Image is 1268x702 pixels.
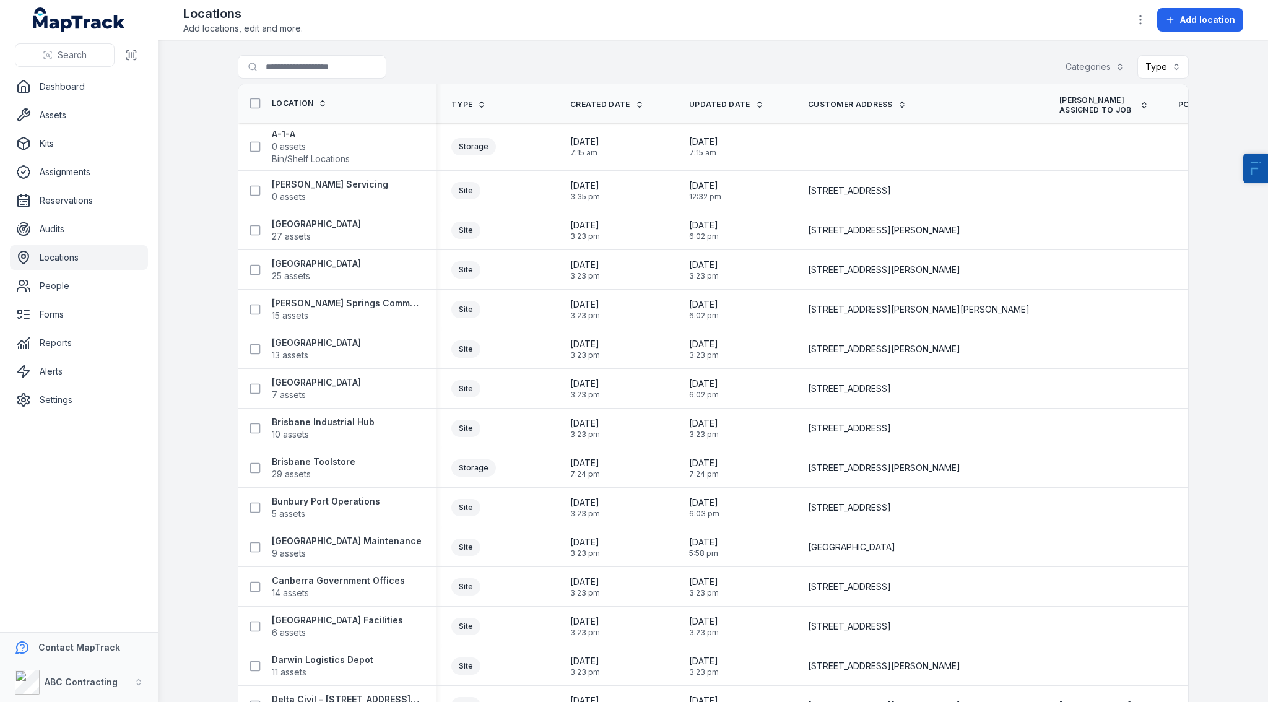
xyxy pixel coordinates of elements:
div: Site [451,578,480,596]
span: [STREET_ADDRESS] [808,184,891,197]
span: [DATE] [689,576,719,588]
span: 10 assets [272,428,309,441]
time: 05/02/2025, 3:23:04 pm [570,655,600,677]
span: 3:23 pm [570,548,600,558]
span: [DATE] [689,219,719,232]
time: 13/02/2025, 6:03:38 pm [689,496,719,519]
time: 13/02/2025, 5:58:51 pm [689,536,718,558]
span: 27 assets [272,230,311,243]
strong: Brisbane Toolstore [272,456,355,468]
time: 05/02/2025, 3:23:04 pm [689,655,719,677]
time: 05/02/2025, 3:23:04 pm [570,496,600,519]
time: 05/02/2025, 3:23:04 pm [570,338,600,360]
span: 14 assets [272,587,309,599]
a: A-1-A0 assetsBin/Shelf Locations [272,128,350,165]
span: [DATE] [570,655,600,667]
span: 3:23 pm [689,588,719,598]
span: [DATE] [689,338,719,350]
a: Brisbane Toolstore29 assets [272,456,355,480]
span: [DATE] [689,655,719,667]
span: 7:15 am [570,148,599,158]
span: Created Date [570,100,630,110]
span: 3:23 pm [570,311,600,321]
a: [PERSON_NAME] Servicing0 assets [272,178,388,203]
a: [PERSON_NAME] Springs Commercial Hub15 assets [272,297,422,322]
time: 30/06/2025, 3:35:12 pm [570,180,600,202]
span: [STREET_ADDRESS][PERSON_NAME] [808,660,960,672]
span: 5 assets [272,508,305,520]
span: 5:58 pm [689,548,718,558]
strong: Contact MapTrack [38,642,120,652]
span: [DATE] [570,576,600,588]
span: [DATE] [570,219,600,232]
span: 3:23 pm [689,430,719,440]
span: Updated Date [689,100,750,110]
span: 3:23 pm [570,271,600,281]
span: [DATE] [570,496,600,509]
button: Categories [1057,55,1132,79]
span: 11 assets [272,666,306,678]
a: Darwin Logistics Depot11 assets [272,654,373,678]
time: 05/02/2025, 3:23:04 pm [570,536,600,558]
span: 12:32 pm [689,192,721,202]
span: 29 assets [272,468,311,480]
time: 05/02/2025, 3:23:04 pm [570,219,600,241]
span: 3:23 pm [570,350,600,360]
span: [DATE] [570,615,600,628]
span: [STREET_ADDRESS] [808,422,891,435]
span: Postcode [1178,100,1223,110]
span: 9 assets [272,547,306,560]
strong: [GEOGRAPHIC_DATA] [272,218,361,230]
div: Site [451,499,480,516]
span: [DATE] [570,378,600,390]
span: 3:23 pm [689,628,719,638]
time: 13/02/2025, 6:02:38 pm [689,219,719,241]
span: 7:24 pm [570,469,600,479]
span: 3:23 pm [570,588,600,598]
span: [STREET_ADDRESS] [808,620,891,633]
span: [DATE] [689,298,719,311]
button: Type [1137,55,1189,79]
a: Reports [10,331,148,355]
span: [DATE] [689,259,719,271]
time: 23/01/2025, 7:24:08 pm [570,457,600,479]
span: [STREET_ADDRESS][PERSON_NAME] [808,224,960,236]
span: [DATE] [570,180,600,192]
a: Created Date [570,100,644,110]
span: [DATE] [689,417,719,430]
span: [STREET_ADDRESS] [808,581,891,593]
button: Search [15,43,115,67]
span: [GEOGRAPHIC_DATA] [808,541,895,553]
a: [GEOGRAPHIC_DATA]27 assets [272,218,361,243]
a: [GEOGRAPHIC_DATA] Maintenance9 assets [272,535,422,560]
a: Updated Date [689,100,764,110]
strong: Canberra Government Offices [272,574,405,587]
time: 13/02/2025, 6:02:45 pm [689,298,719,321]
span: 3:23 pm [570,667,600,677]
span: 3:23 pm [570,390,600,400]
span: [STREET_ADDRESS][PERSON_NAME] [808,343,960,355]
span: 7:15 am [689,148,718,158]
span: [DATE] [570,417,600,430]
button: Add location [1157,8,1243,32]
strong: Brisbane Industrial Hub [272,416,375,428]
a: Forms [10,302,148,327]
span: Bin/Shelf Locations [272,153,350,165]
span: 3:23 pm [689,350,719,360]
span: 6:03 pm [689,509,719,519]
a: Postcode [1178,100,1236,110]
a: Assets [10,103,148,128]
div: Site [451,182,480,199]
span: Location [272,98,313,108]
strong: [PERSON_NAME] Servicing [272,178,388,191]
div: Site [451,539,480,556]
strong: Bunbury Port Operations [272,495,380,508]
span: 3:23 pm [570,232,600,241]
span: Customer address [808,100,893,110]
span: 3:23 pm [689,271,719,281]
span: [STREET_ADDRESS][PERSON_NAME] [808,462,960,474]
a: Locations [10,245,148,270]
a: Alerts [10,359,148,384]
strong: [GEOGRAPHIC_DATA] Maintenance [272,535,422,547]
span: [DATE] [570,338,600,350]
